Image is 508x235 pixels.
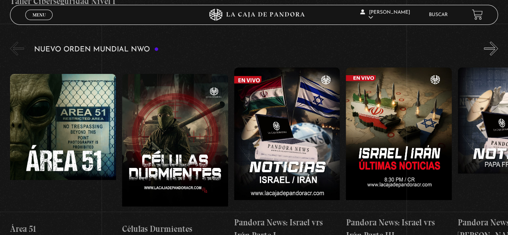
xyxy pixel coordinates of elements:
a: Buscar [429,12,448,17]
span: Menu [33,12,46,17]
button: Next [484,41,498,55]
span: Cerrar [30,19,49,25]
h3: Nuevo Orden Mundial NWO [34,46,159,53]
span: [PERSON_NAME] [360,10,410,20]
a: View your shopping cart [472,9,483,20]
button: Previous [10,41,24,55]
